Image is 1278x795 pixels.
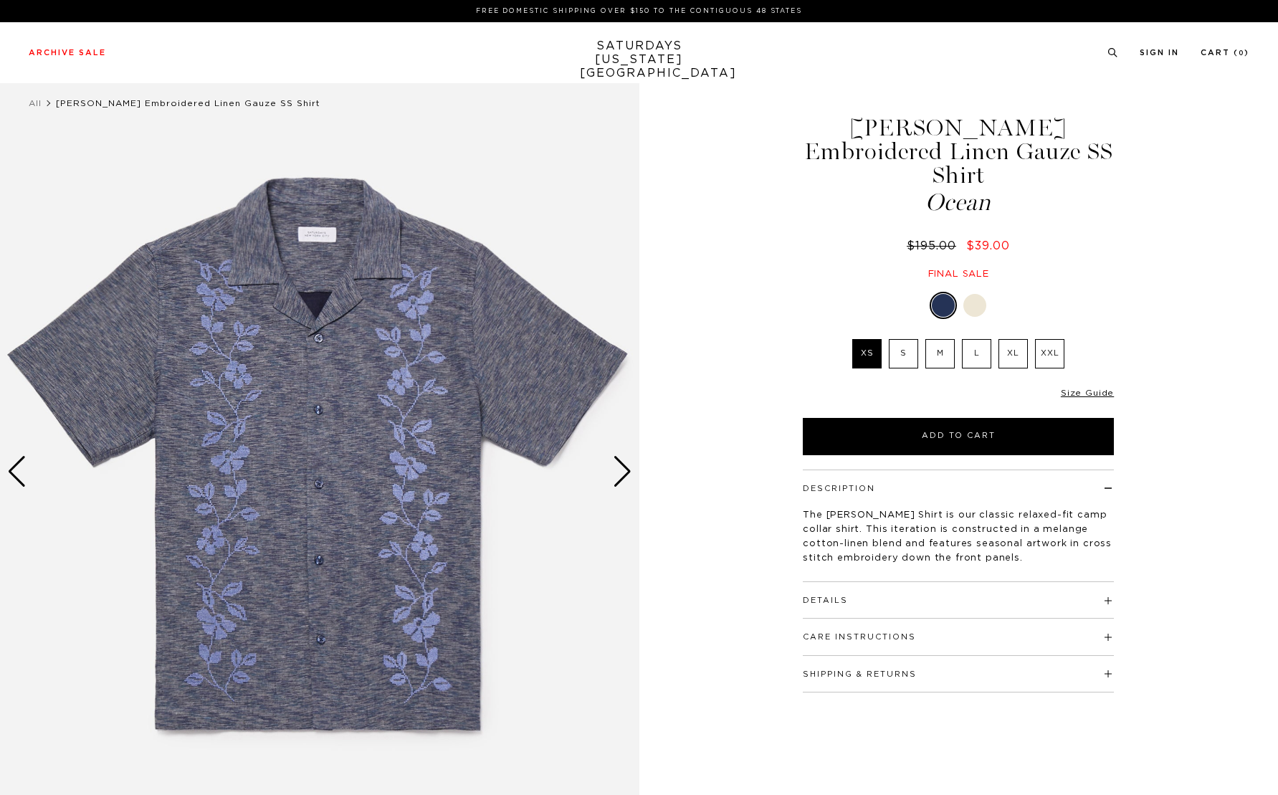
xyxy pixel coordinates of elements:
[966,240,1010,252] span: $39.00
[801,268,1116,280] div: Final sale
[803,633,916,641] button: Care Instructions
[907,240,962,252] del: $195.00
[7,456,27,487] div: Previous slide
[962,339,991,368] label: L
[1201,49,1249,57] a: Cart (0)
[29,49,106,57] a: Archive Sale
[803,596,848,604] button: Details
[998,339,1028,368] label: XL
[34,6,1244,16] p: FREE DOMESTIC SHIPPING OVER $150 TO THE CONTIGUOUS 48 STATES
[1035,339,1064,368] label: XXL
[1140,49,1179,57] a: Sign In
[29,99,42,108] a: All
[801,116,1116,214] h1: [PERSON_NAME] Embroidered Linen Gauze SS Shirt
[613,456,632,487] div: Next slide
[803,670,917,678] button: Shipping & Returns
[56,99,320,108] span: [PERSON_NAME] Embroidered Linen Gauze SS Shirt
[1061,389,1114,397] a: Size Guide
[803,418,1114,455] button: Add to Cart
[889,339,918,368] label: S
[803,485,875,492] button: Description
[1239,50,1244,57] small: 0
[801,191,1116,214] span: Ocean
[852,339,882,368] label: XS
[925,339,955,368] label: M
[580,39,698,80] a: SATURDAYS[US_STATE][GEOGRAPHIC_DATA]
[803,508,1114,566] p: The [PERSON_NAME] Shirt is our classic relaxed-fit camp collar shirt. This iteration is construct...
